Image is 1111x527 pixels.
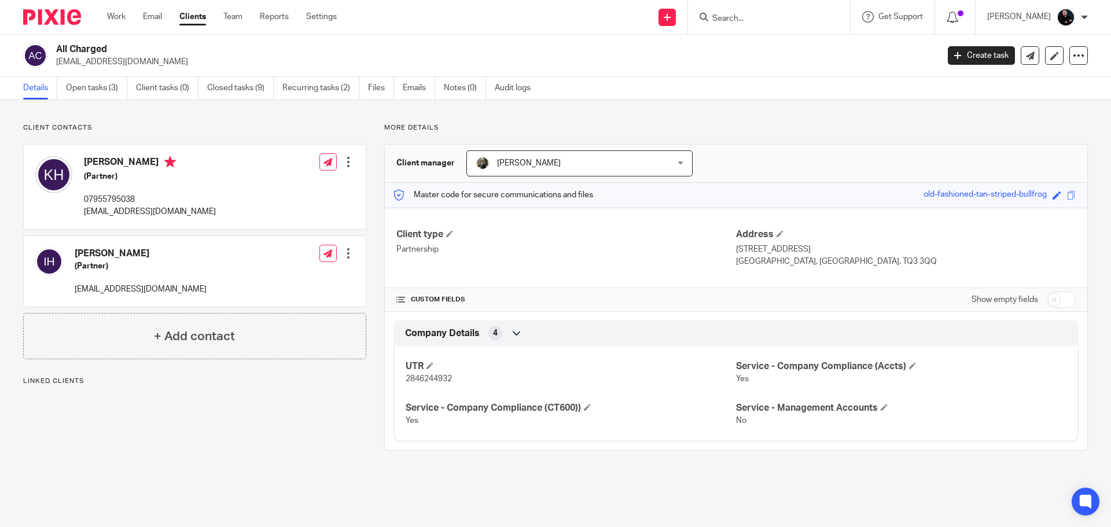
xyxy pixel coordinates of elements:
[493,327,498,339] span: 4
[84,206,216,218] p: [EMAIL_ADDRESS][DOMAIN_NAME]
[972,294,1038,305] label: Show empty fields
[406,375,452,383] span: 2846244932
[948,46,1015,65] a: Create task
[23,9,81,25] img: Pixie
[56,56,930,68] p: [EMAIL_ADDRESS][DOMAIN_NAME]
[75,260,207,272] h5: (Partner)
[406,417,418,425] span: Yes
[35,248,63,275] img: svg%3E
[736,417,746,425] span: No
[384,123,1088,132] p: More details
[396,295,736,304] h4: CUSTOM FIELDS
[476,156,490,170] img: ACCOUNTING4EVERYTHING-9.jpg
[23,377,366,386] p: Linked clients
[107,11,126,23] a: Work
[260,11,289,23] a: Reports
[711,14,815,24] input: Search
[143,11,162,23] a: Email
[84,194,216,205] p: 07955795038
[396,244,736,255] p: Partnership
[75,283,207,295] p: [EMAIL_ADDRESS][DOMAIN_NAME]
[56,43,756,56] h2: All Charged
[66,77,127,99] a: Open tasks (3)
[207,77,274,99] a: Closed tasks (9)
[84,156,216,171] h4: [PERSON_NAME]
[736,244,1076,255] p: [STREET_ADDRESS]
[306,11,337,23] a: Settings
[35,156,72,193] img: svg%3E
[736,229,1076,241] h4: Address
[405,327,480,340] span: Company Details
[736,402,1066,414] h4: Service - Management Accounts
[136,77,198,99] a: Client tasks (0)
[223,11,242,23] a: Team
[84,171,216,182] h5: (Partner)
[403,77,435,99] a: Emails
[878,13,923,21] span: Get Support
[164,156,176,168] i: Primary
[396,157,455,169] h3: Client manager
[736,375,749,383] span: Yes
[393,189,593,201] p: Master code for secure communications and files
[396,229,736,241] h4: Client type
[406,360,736,373] h4: UTR
[1057,8,1075,27] img: Headshots%20accounting4everything_Poppy%20Jakes%20Photography-2203.jpg
[23,77,57,99] a: Details
[924,189,1047,202] div: old-fashioned-tan-striped-bullfrog
[444,77,486,99] a: Notes (0)
[23,123,366,132] p: Client contacts
[736,256,1076,267] p: [GEOGRAPHIC_DATA], [GEOGRAPHIC_DATA], TQ3 3QQ
[179,11,206,23] a: Clients
[736,360,1066,373] h4: Service - Company Compliance (Accts)
[282,77,359,99] a: Recurring tasks (2)
[987,11,1051,23] p: [PERSON_NAME]
[495,77,539,99] a: Audit logs
[154,327,235,345] h4: + Add contact
[23,43,47,68] img: svg%3E
[497,159,561,167] span: [PERSON_NAME]
[406,402,736,414] h4: Service - Company Compliance (CT600))
[75,248,207,260] h4: [PERSON_NAME]
[368,77,394,99] a: Files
